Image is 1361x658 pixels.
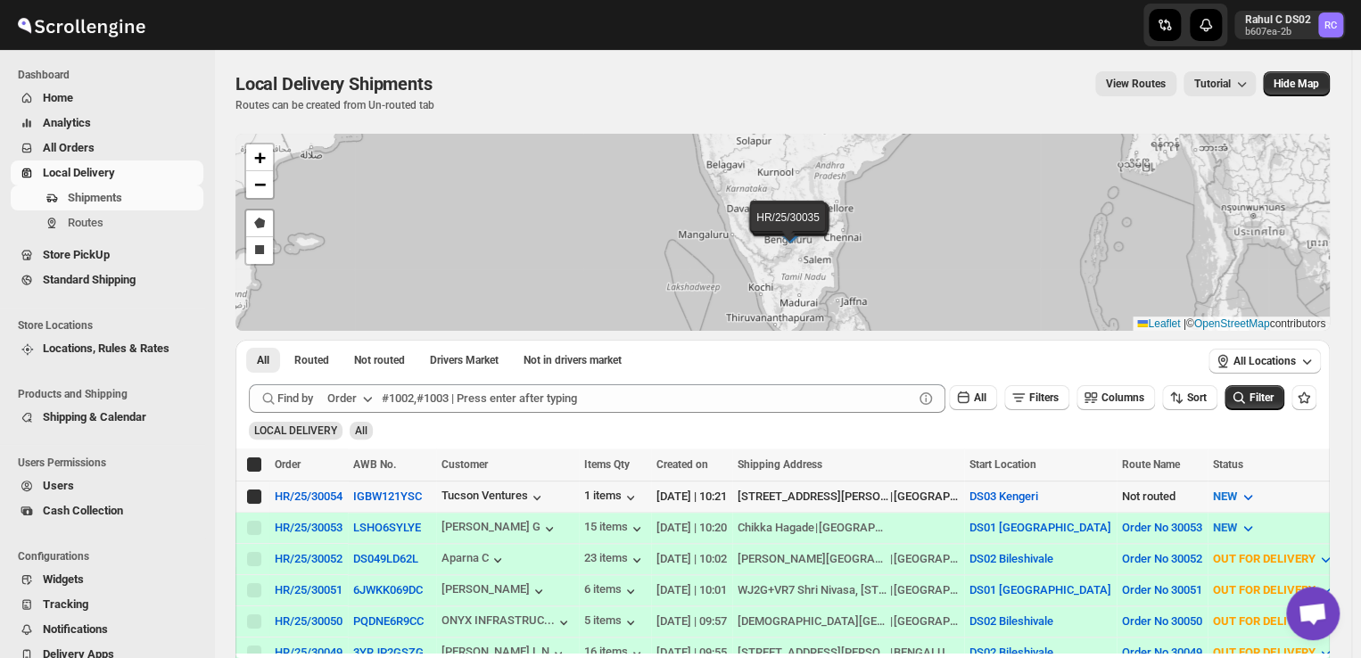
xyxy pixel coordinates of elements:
[275,458,301,471] span: Order
[275,552,342,565] button: HR/25/30052
[18,549,205,563] span: Configurations
[43,504,123,517] span: Cash Collection
[246,237,273,264] a: Draw a rectangle
[441,613,573,631] button: ONYX INFRASTRUC...
[1213,583,1315,596] span: OUT FOR DELIVERY
[441,613,555,627] div: ONYX INFRASTRUC...
[738,550,960,568] div: |
[353,552,418,565] button: DS049LD62L
[1184,71,1256,96] button: Tutorial
[43,141,95,154] span: All Orders
[1122,583,1202,596] button: Order No 30051
[1234,11,1345,39] button: User menu
[774,218,801,238] img: Marker
[1122,458,1180,471] span: Route Name
[18,456,205,470] span: Users Permissions
[584,489,639,506] button: 1 items
[775,220,802,240] img: Marker
[1101,391,1144,404] span: Columns
[1202,545,1345,573] button: OUT FOR DELIVERY
[441,582,548,600] div: [PERSON_NAME]
[294,353,329,367] span: Routed
[584,458,630,471] span: Items Qty
[353,489,422,503] button: IGBW121YSC
[1122,521,1202,534] button: Order No 30053
[738,550,889,568] div: [PERSON_NAME][GEOGRAPHIC_DATA], [GEOGRAPHIC_DATA]
[441,551,507,569] button: Aparna C
[584,520,646,538] button: 15 items
[1184,317,1186,330] span: |
[11,185,203,210] button: Shipments
[893,488,959,506] div: [GEOGRAPHIC_DATA]
[1202,482,1267,511] button: NEW
[43,116,91,129] span: Analytics
[355,424,367,437] span: All
[738,458,822,471] span: Shipping Address
[43,273,136,286] span: Standard Shipping
[656,488,727,506] div: [DATE] | 10:21
[317,384,387,413] button: Order
[1106,77,1166,91] span: View Routes
[275,521,342,534] button: HR/25/30053
[949,385,997,410] button: All
[656,550,727,568] div: [DATE] | 10:02
[43,572,84,586] span: Widgets
[430,353,499,367] span: Drivers Market
[969,552,1053,565] button: DS02 Bileshivale
[656,519,727,537] div: [DATE] | 10:20
[43,341,169,355] span: Locations, Rules & Rates
[11,567,203,592] button: Widgets
[656,581,727,599] div: [DATE] | 10:01
[441,489,546,506] button: Tucson Ventures
[235,73,432,95] span: Local Delivery Shipments
[1245,27,1311,37] p: b607ea-2b
[14,3,148,47] img: ScrollEngine
[275,614,342,628] button: HR/25/30050
[1263,71,1330,96] button: Map action label
[382,384,913,413] input: #1002,#1003 | Press enter after typing
[1213,489,1237,503] span: NEW
[777,224,804,243] img: Marker
[738,488,960,506] div: |
[11,592,203,617] button: Tracking
[974,391,986,404] span: All
[441,520,558,538] button: [PERSON_NAME] G
[1274,77,1319,91] span: Hide Map
[1029,391,1059,404] span: Filters
[969,521,1111,534] button: DS01 [GEOGRAPHIC_DATA]
[354,353,405,367] span: Not routed
[1095,71,1176,96] button: view route
[11,405,203,430] button: Shipping & Calendar
[1194,78,1231,90] span: Tutorial
[1233,354,1296,368] span: All Locations
[275,583,342,596] div: HR/25/30051
[1250,391,1274,404] span: Filter
[1122,552,1202,565] button: Order No 30052
[584,551,646,569] button: 23 items
[246,348,280,373] button: All
[277,390,313,407] span: Find by
[43,410,146,424] span: Shipping & Calendar
[1208,349,1321,374] button: All Locations
[584,582,639,600] button: 6 items
[738,488,889,506] div: [STREET_ADDRESS][PERSON_NAME][PERSON_NAME]
[275,489,342,503] button: HR/25/30054
[1122,488,1202,506] div: Not routed
[1202,576,1345,605] button: OUT FOR DELIVERY
[1194,317,1270,330] a: OpenStreetMap
[419,348,509,373] button: Claimable
[11,336,203,361] button: Locations, Rules & Rates
[738,519,960,537] div: |
[18,68,205,82] span: Dashboard
[584,613,639,631] button: 5 items
[43,479,74,492] span: Users
[777,217,804,236] img: Marker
